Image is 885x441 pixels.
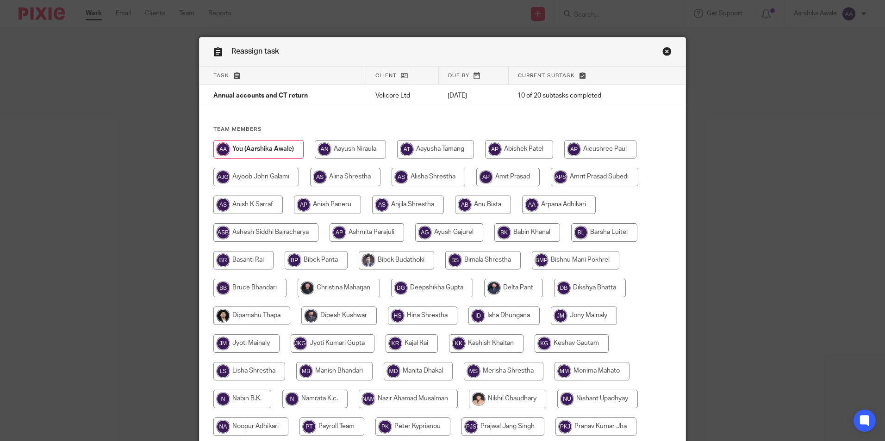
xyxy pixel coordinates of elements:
span: Current subtask [518,73,575,78]
span: Due by [448,73,469,78]
a: Close this dialog window [662,47,672,59]
span: Reassign task [231,48,279,55]
p: [DATE] [448,91,499,100]
td: 10 of 20 subtasks completed [508,85,648,107]
h4: Team members [213,126,672,133]
span: Client [375,73,397,78]
span: Annual accounts and CT return [213,93,308,99]
span: Task [213,73,229,78]
p: Velicore Ltd [375,91,430,100]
